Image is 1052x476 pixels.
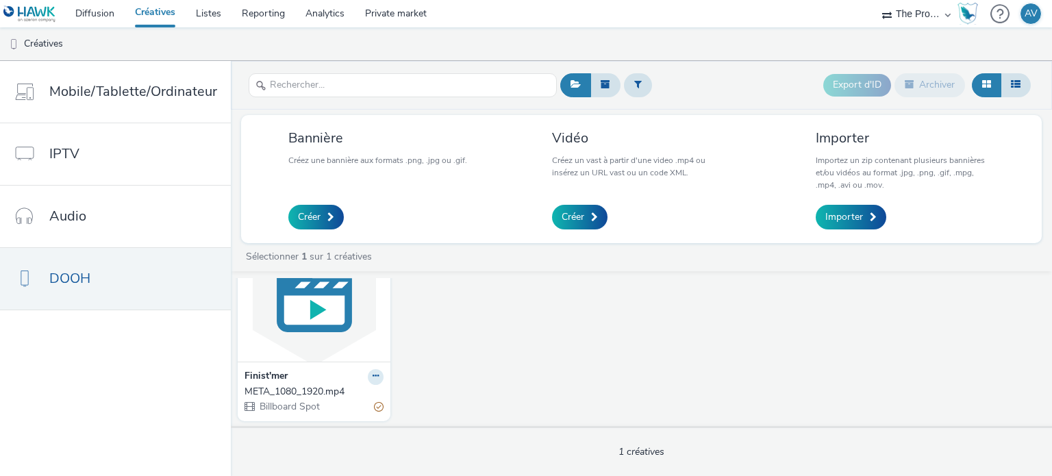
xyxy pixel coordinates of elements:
a: Sélectionner sur 1 créatives [245,250,377,263]
strong: Finist'mer [245,369,288,385]
span: Créer [562,210,584,224]
p: Importez un zip contenant plusieurs bannières et/ou vidéos au format .jpg, .png, .gif, .mpg, .mp4... [816,154,995,191]
h3: Importer [816,129,995,147]
span: 1 créatives [618,445,664,458]
div: META_1080_1920.mp4 [245,385,378,399]
img: META_1080_1920.mp4 visual [241,228,387,362]
button: Archiver [894,73,965,97]
div: Partiellement valide [374,400,384,414]
p: Créez un vast à partir d'une video .mp4 ou insérez un URL vast ou un code XML. [552,154,731,179]
h3: Bannière [288,129,467,147]
img: dooh [7,38,21,51]
span: Créer [298,210,321,224]
button: Liste [1001,73,1031,97]
button: Export d'ID [823,74,891,96]
a: Créer [552,205,608,229]
strong: 1 [301,250,307,263]
a: Créer [288,205,344,229]
p: Créez une bannière aux formats .png, .jpg ou .gif. [288,154,467,166]
span: DOOH [49,268,90,288]
span: IPTV [49,144,79,164]
h3: Vidéo [552,129,731,147]
a: META_1080_1920.mp4 [245,385,384,399]
button: Grille [972,73,1001,97]
span: Audio [49,206,86,226]
a: Importer [816,205,886,229]
div: AV [1025,3,1038,24]
img: undefined Logo [3,5,56,23]
img: Hawk Academy [957,3,978,25]
a: Hawk Academy [957,3,984,25]
span: Mobile/Tablette/Ordinateur [49,82,217,101]
span: Billboard Spot [258,400,320,413]
input: Rechercher... [249,73,557,97]
span: Importer [825,210,863,224]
